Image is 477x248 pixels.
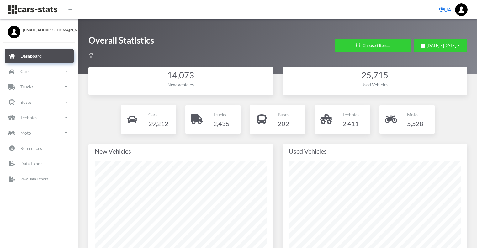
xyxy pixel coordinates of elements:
p: Moto [20,129,31,137]
a: [EMAIL_ADDRESS][DOMAIN_NAME] [8,26,71,33]
a: Technics [5,110,74,125]
button: [DATE] - [DATE] [414,39,467,52]
a: Moto [5,126,74,140]
p: Cars [20,67,29,75]
h4: 202 [278,119,289,129]
div: Used Vehicles [289,81,461,88]
span: [DATE] - [DATE] [427,43,456,48]
p: Data Export [20,160,44,167]
a: Raw Data Export [5,172,74,186]
div: Used Vehicles [289,146,461,156]
p: References [20,144,42,152]
a: References [5,141,74,156]
p: Trucks [213,111,230,119]
button: Choose filters... [335,39,411,52]
p: Moto [407,111,423,119]
p: Trucks [20,83,33,91]
div: 14,073 [95,69,267,82]
p: Buses [20,98,32,106]
a: UA [437,3,454,16]
div: 25,715 [289,69,461,82]
a: Trucks [5,80,74,94]
p: Raw Data Export [20,176,48,182]
p: Buses [278,111,289,119]
img: ... [455,3,468,16]
h4: 5,528 [407,119,423,129]
a: Data Export [5,156,74,171]
h4: 2,435 [213,119,230,129]
p: Technics [342,111,359,119]
div: New Vehicles [95,146,267,156]
span: [EMAIL_ADDRESS][DOMAIN_NAME] [23,27,71,33]
p: Technics [20,113,37,121]
p: Dashboard [20,52,42,60]
a: Cars [5,64,74,79]
p: Cars [148,111,168,119]
h4: 29,212 [148,119,168,129]
a: Dashboard [5,49,74,63]
h4: 2,411 [342,119,359,129]
h1: Overall Statistics [88,34,154,49]
div: New Vehicles [95,81,267,88]
a: Buses [5,95,74,109]
img: navbar brand [8,5,58,14]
